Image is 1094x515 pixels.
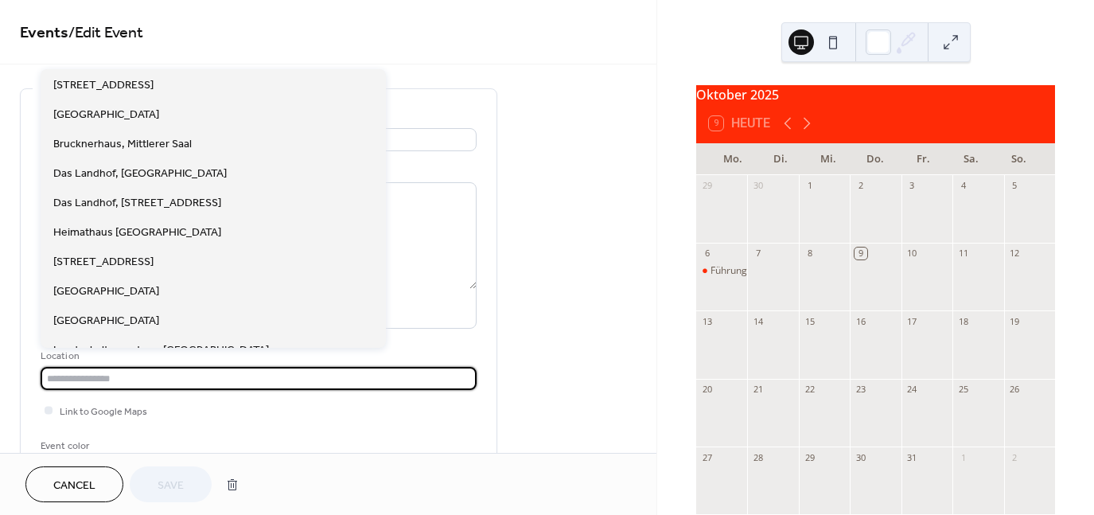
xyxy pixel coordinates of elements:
span: Link to Google Maps [60,404,147,420]
div: 6 [701,248,713,259]
div: 31 [906,451,918,463]
div: Führung Architekturforum Linz [696,264,747,278]
div: 10 [906,248,918,259]
div: 30 [752,180,764,192]
span: / Edit Event [68,18,143,49]
div: Do. [852,143,900,175]
div: 5 [1009,180,1021,192]
a: Events [20,18,68,49]
div: 18 [957,315,969,327]
div: 14 [752,315,764,327]
div: 21 [752,384,764,396]
button: Cancel [25,466,123,502]
div: Oktober 2025 [696,85,1055,104]
div: 1 [804,180,816,192]
div: 1 [957,451,969,463]
div: Fr. [899,143,947,175]
div: 7 [752,248,764,259]
span: [GEOGRAPHIC_DATA] [53,283,159,299]
span: Das Landhof, [STREET_ADDRESS] [53,194,221,211]
div: 2 [1009,451,1021,463]
div: 20 [701,384,713,396]
div: Sa. [947,143,995,175]
div: Location [41,348,473,365]
div: Mi. [804,143,852,175]
div: 26 [1009,384,1021,396]
span: Das Landhof, [GEOGRAPHIC_DATA] [53,165,227,181]
span: [STREET_ADDRESS] [53,76,154,93]
div: 28 [752,451,764,463]
div: So. [995,143,1042,175]
div: 19 [1009,315,1021,327]
div: 3 [906,180,918,192]
div: 12 [1009,248,1021,259]
span: Heimathaus [GEOGRAPHIC_DATA] [53,224,221,240]
div: 29 [804,451,816,463]
span: Landeskulturzentrum [GEOGRAPHIC_DATA] [53,341,269,358]
span: [STREET_ADDRESS] [53,253,154,270]
div: Event color [41,438,160,455]
div: 17 [906,315,918,327]
div: 9 [855,248,866,259]
div: 29 [701,180,713,192]
div: Di. [757,143,804,175]
div: Führung Architekturforum [GEOGRAPHIC_DATA] [711,264,925,278]
div: 15 [804,315,816,327]
div: 25 [957,384,969,396]
div: 8 [804,248,816,259]
span: Cancel [53,478,95,494]
div: 22 [804,384,816,396]
div: 30 [855,451,866,463]
div: 16 [855,315,866,327]
div: 11 [957,248,969,259]
div: Mo. [709,143,757,175]
div: 2 [855,180,866,192]
div: 4 [957,180,969,192]
span: Brucknerhaus, Mittlerer Saal [53,135,192,152]
span: [GEOGRAPHIC_DATA] [53,106,159,123]
div: 23 [855,384,866,396]
span: [GEOGRAPHIC_DATA] [53,312,159,329]
div: 24 [906,384,918,396]
div: 27 [701,451,713,463]
div: 13 [701,315,713,327]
